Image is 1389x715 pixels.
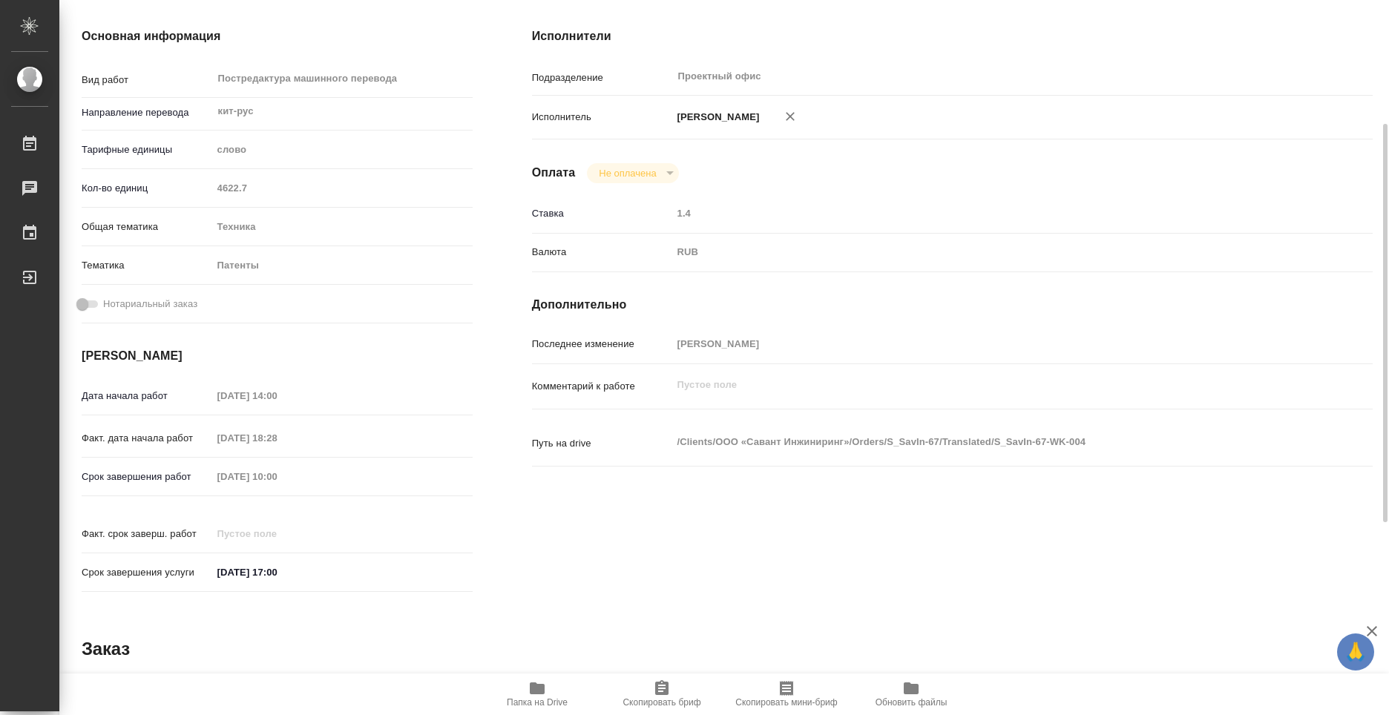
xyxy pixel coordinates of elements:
p: Валюта [532,245,672,260]
h4: Основная информация [82,27,473,45]
h4: [PERSON_NAME] [82,347,473,365]
h4: Дополнительно [532,296,1373,314]
textarea: /Clients/ООО «Савант Инжиниринг»/Orders/S_SavIn-67/Translated/S_SavIn-67-WK-004 [672,429,1303,455]
p: Тематика [82,258,212,273]
button: Обновить файлы [849,673,973,715]
div: слово [212,137,473,162]
input: Пустое поле [212,385,342,406]
span: Скопировать бриф [623,697,700,708]
input: ✎ Введи что-нибудь [212,561,342,583]
button: Не оплачена [594,167,660,179]
input: Пустое поле [212,427,342,449]
div: Не оплачена [587,163,678,183]
span: Папка на Drive [507,697,568,708]
div: Патенты [212,253,473,278]
input: Пустое поле [212,466,342,487]
p: Срок завершения услуги [82,565,212,580]
p: Ставка [532,206,672,221]
p: [PERSON_NAME] [672,110,760,125]
p: Подразделение [532,70,672,85]
span: Обновить файлы [876,697,948,708]
button: Скопировать мини-бриф [724,673,849,715]
p: Направление перевода [82,105,212,120]
div: RUB [672,240,1303,265]
p: Кол-во единиц [82,181,212,196]
button: Удалить исполнителя [774,100,807,133]
input: Пустое поле [672,202,1303,224]
span: Скопировать мини-бриф [735,697,837,708]
input: Пустое поле [672,333,1303,355]
button: Скопировать бриф [600,673,724,715]
p: Факт. дата начала работ [82,431,212,446]
p: Вид работ [82,73,212,88]
p: Дата начала работ [82,389,212,403]
p: Путь на drive [532,436,672,451]
h4: Оплата [532,164,576,182]
input: Пустое поле [212,523,342,544]
h2: Заказ [82,637,130,661]
button: Папка на Drive [475,673,600,715]
p: Последнее изменение [532,337,672,352]
p: Общая тематика [82,220,212,234]
h4: Исполнители [532,27,1373,45]
input: Пустое поле [212,177,473,199]
p: Факт. срок заверш. работ [82,527,212,541]
span: Нотариальный заказ [103,297,197,312]
p: Срок завершения работ [82,469,212,484]
p: Комментарий к работе [532,379,672,394]
p: Тарифные единицы [82,142,212,157]
div: Техника [212,214,473,240]
p: Исполнитель [532,110,672,125]
span: 🙏 [1343,636,1368,668]
button: 🙏 [1337,633,1374,670]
